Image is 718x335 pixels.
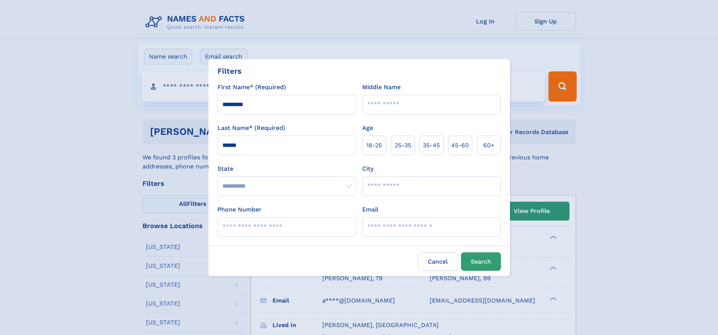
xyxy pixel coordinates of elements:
span: 60+ [483,141,494,150]
label: State [217,164,356,173]
label: Last Name* (Required) [217,124,285,133]
span: 45‑60 [451,141,469,150]
span: 25‑35 [395,141,411,150]
span: 35‑45 [423,141,440,150]
label: Phone Number [217,205,262,214]
label: Middle Name [362,83,401,92]
label: City [362,164,374,173]
div: Filters [217,65,242,77]
span: 18‑25 [366,141,382,150]
label: First Name* (Required) [217,83,286,92]
label: Email [362,205,378,214]
button: Search [461,252,501,271]
label: Age [362,124,373,133]
label: Cancel [418,252,458,271]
